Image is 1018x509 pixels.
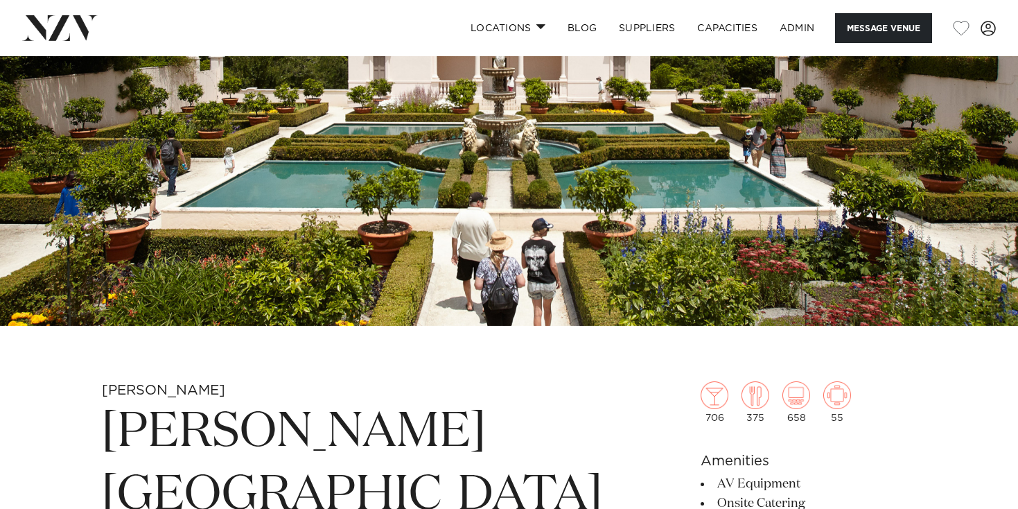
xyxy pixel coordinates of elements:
[741,381,769,409] img: dining.png
[22,15,98,40] img: nzv-logo.png
[823,381,851,409] img: meeting.png
[741,381,769,423] div: 375
[782,381,810,423] div: 658
[835,13,932,43] button: Message Venue
[823,381,851,423] div: 55
[769,13,825,43] a: ADMIN
[102,383,225,397] small: [PERSON_NAME]
[686,13,769,43] a: Capacities
[701,381,728,409] img: cocktail.png
[608,13,686,43] a: SUPPLIERS
[556,13,608,43] a: BLOG
[782,381,810,409] img: theatre.png
[701,381,728,423] div: 706
[459,13,556,43] a: Locations
[701,451,916,472] h6: Amenities
[701,474,916,494] li: AV Equipment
